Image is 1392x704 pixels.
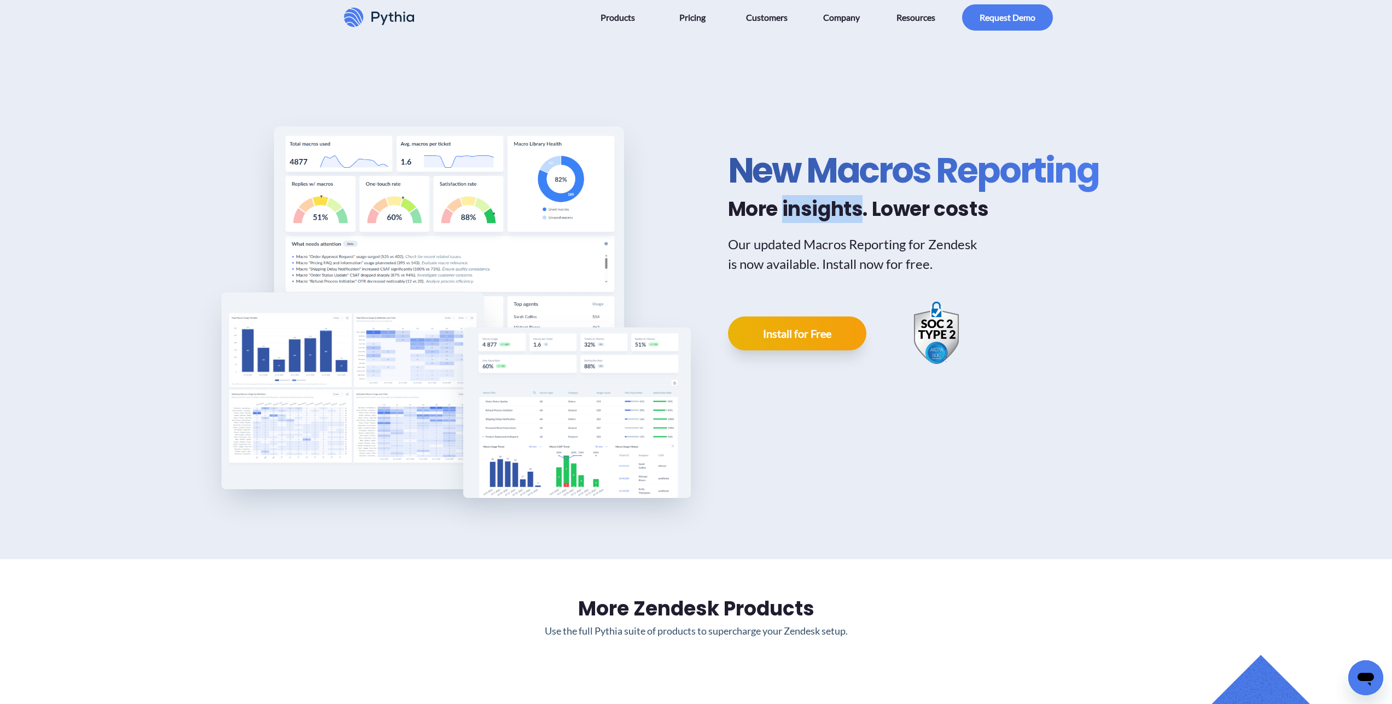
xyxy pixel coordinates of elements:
span: Resources [896,9,935,26]
a: Pythia is SOC 2 Type 2 compliant and continuously monitors its security [910,300,963,367]
h1: New Macros Reporting [728,149,1099,192]
span: Products [601,9,635,26]
span: Pricing [679,9,706,26]
img: Macros Reporting [463,327,691,498]
p: Our updated Macros Reporting for Zendesk is now available. Install now for free. [728,234,985,274]
div: Use the full Pythia suite of products to supercharge your Zendesk setup. [390,624,1003,638]
span: Company [823,9,860,26]
h2: More insights. Lower costs [728,197,1099,221]
img: Macros Reporting [274,126,624,389]
img: Macros Reporting [222,292,484,489]
h2: More Zendesk Products [390,594,1003,624]
iframe: Button to launch messaging window [1348,660,1383,695]
span: Customers [746,9,788,26]
img: SOC 2 Type 2 [910,300,963,367]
